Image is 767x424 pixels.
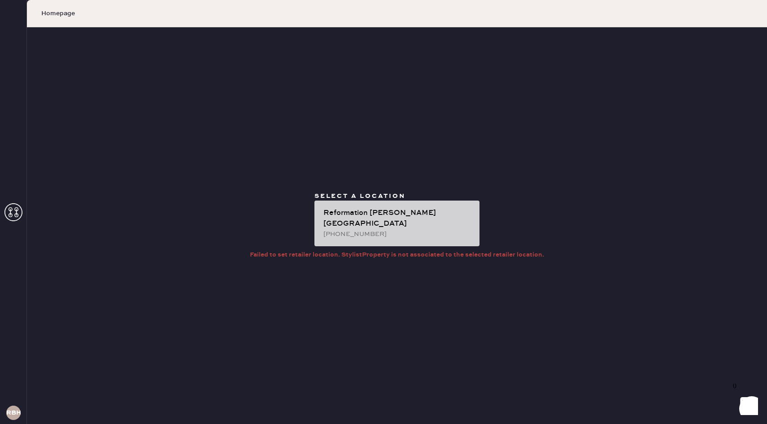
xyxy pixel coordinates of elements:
[724,384,763,422] iframe: Front Chat
[323,229,472,239] div: [PHONE_NUMBER]
[314,192,405,200] span: Select a location
[6,410,21,416] h3: RBHA
[41,9,75,18] span: Homepage
[250,250,544,260] div: Failed to set retailer location. StylistProperty is not associated to the selected retailer locat...
[323,208,472,229] div: Reformation [PERSON_NAME][GEOGRAPHIC_DATA]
